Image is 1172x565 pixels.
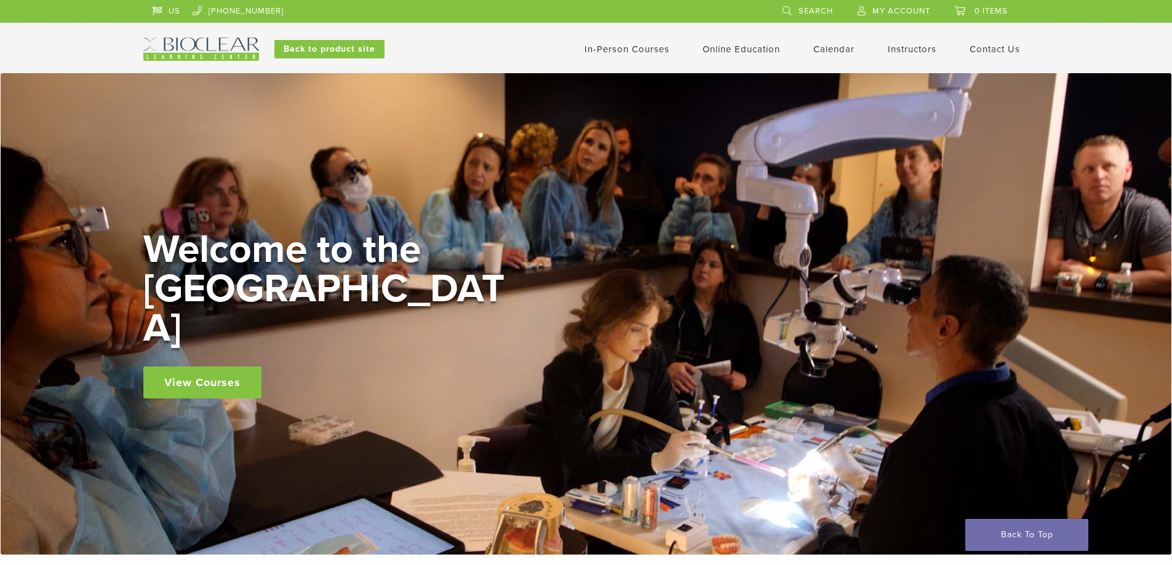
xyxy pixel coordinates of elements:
[888,44,936,55] a: Instructors
[799,6,833,16] span: Search
[872,6,930,16] span: My Account
[143,366,261,398] a: View Courses
[143,38,259,61] img: Bioclear
[965,519,1088,551] a: Back To Top
[274,40,385,58] a: Back to product site
[975,6,1008,16] span: 0 items
[703,44,780,55] a: Online Education
[970,44,1020,55] a: Contact Us
[584,44,669,55] a: In-Person Courses
[143,230,512,348] h2: Welcome to the [GEOGRAPHIC_DATA]
[813,44,855,55] a: Calendar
